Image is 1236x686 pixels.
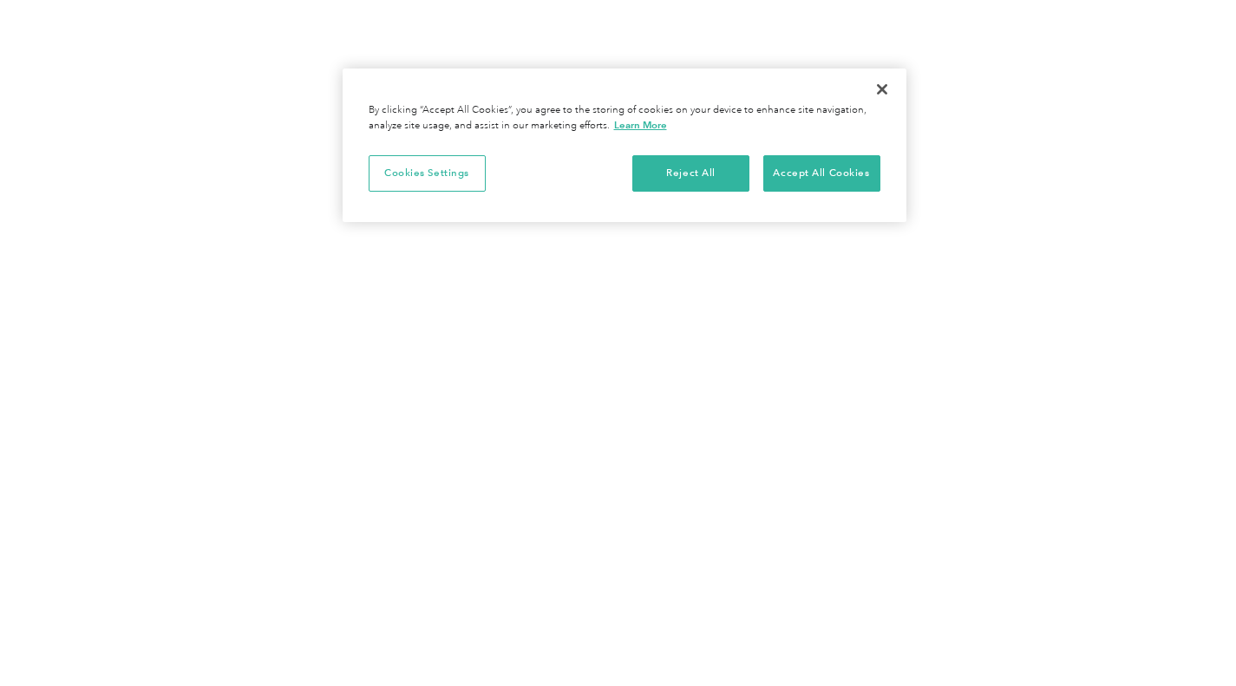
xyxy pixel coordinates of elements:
button: Reject All [632,155,749,192]
div: By clicking “Accept All Cookies”, you agree to the storing of cookies on your device to enhance s... [369,103,880,134]
div: Privacy [343,69,906,222]
button: Cookies Settings [369,155,486,192]
button: Accept All Cookies [763,155,880,192]
div: Cookie banner [343,69,906,222]
button: Close [863,70,901,108]
a: More information about your privacy, opens in a new tab [614,119,667,131]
